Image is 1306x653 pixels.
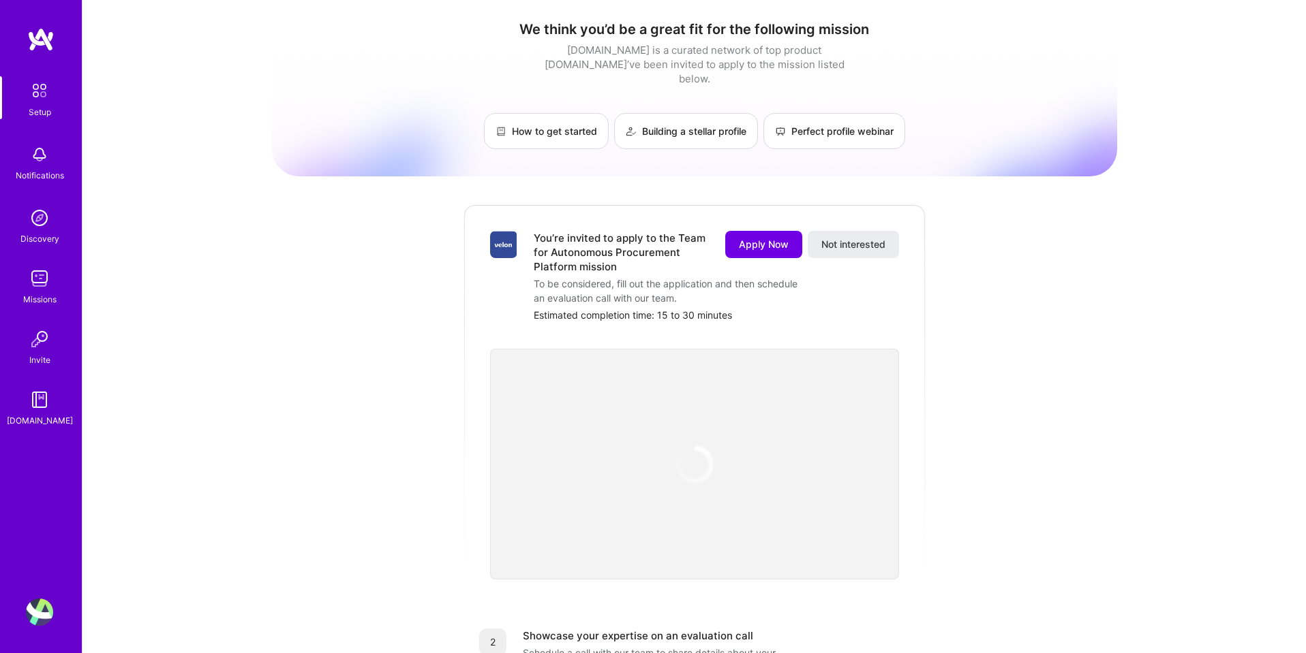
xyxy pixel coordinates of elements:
[26,265,53,292] img: teamwork
[672,442,717,487] img: loading
[739,238,789,251] span: Apply Now
[26,325,53,353] img: Invite
[496,126,506,137] img: How to get started
[534,231,709,274] div: You’re invited to apply to the Team for Autonomous Procurement Platform mission
[534,308,899,322] div: Estimated completion time: 15 to 30 minutes
[725,231,802,258] button: Apply Now
[26,386,53,413] img: guide book
[27,27,55,52] img: logo
[25,76,54,105] img: setup
[29,105,51,119] div: Setup
[16,168,64,182] div: Notifications
[26,599,53,626] img: User Avatar
[808,231,899,258] button: Not interested
[763,113,905,149] a: Perfect profile webinar
[541,43,848,86] div: [DOMAIN_NAME] is a curated network of top product [DOMAIN_NAME]’ve been invited to apply to the m...
[490,231,517,258] img: Company Logo
[614,113,758,149] a: Building a stellar profile
[272,21,1117,37] h1: We think you’d be a great fit for the following mission
[523,628,753,643] div: Showcase your expertise on an evaluation call
[821,238,885,251] span: Not interested
[26,141,53,168] img: bell
[20,232,59,246] div: Discovery
[26,204,53,232] img: discovery
[29,353,50,367] div: Invite
[534,276,806,305] div: To be considered, fill out the application and then schedule an evaluation call with our team.
[626,126,637,137] img: Building a stellar profile
[484,113,609,149] a: How to get started
[22,599,57,626] a: User Avatar
[7,413,73,428] div: [DOMAIN_NAME]
[23,292,57,306] div: Missions
[490,349,899,579] iframe: video
[775,126,786,137] img: Perfect profile webinar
